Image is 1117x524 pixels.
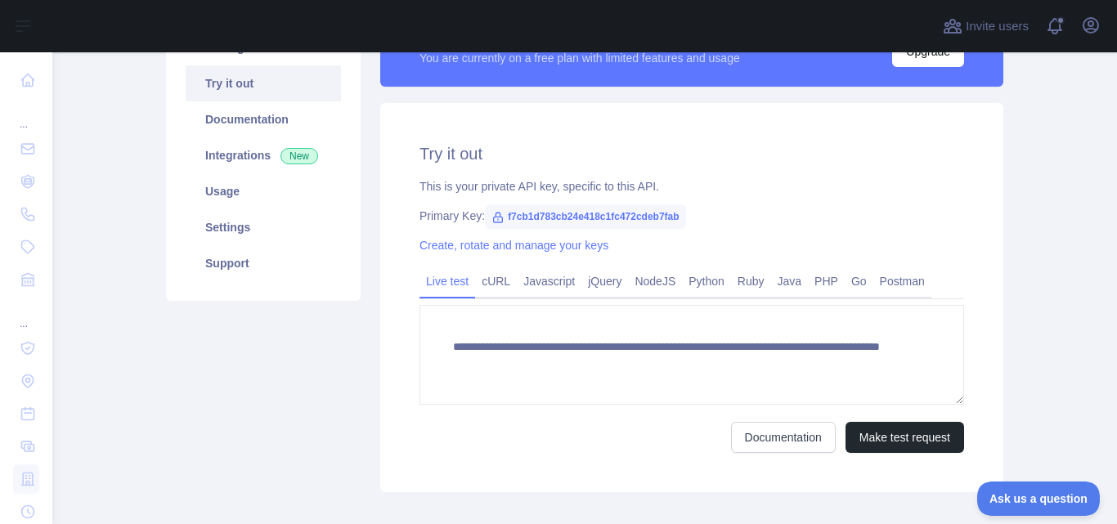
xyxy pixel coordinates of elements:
button: Make test request [846,422,964,453]
a: Settings [186,209,341,245]
a: Documentation [731,422,836,453]
a: Usage [186,173,341,209]
a: Java [771,268,809,294]
span: New [280,148,318,164]
a: NodeJS [628,268,682,294]
a: Support [186,245,341,281]
a: Ruby [731,268,771,294]
iframe: Toggle Customer Support [977,481,1101,516]
a: PHP [808,268,845,294]
a: Postman [873,268,931,294]
a: Try it out [186,65,341,101]
a: Documentation [186,101,341,137]
a: Go [845,268,873,294]
div: ... [13,298,39,330]
div: This is your private API key, specific to this API. [419,178,964,195]
span: Invite users [966,17,1029,36]
h2: Try it out [419,142,964,165]
a: jQuery [581,268,628,294]
a: Live test [419,268,475,294]
a: Create, rotate and manage your keys [419,239,608,252]
a: Javascript [517,268,581,294]
a: Integrations New [186,137,341,173]
div: Primary Key: [419,208,964,224]
a: Python [682,268,731,294]
div: You are currently on a free plan with limited features and usage [419,50,740,66]
div: ... [13,98,39,131]
a: cURL [475,268,517,294]
button: Invite users [940,13,1032,39]
span: f7cb1d783cb24e418c1fc472cdeb7fab [485,204,685,229]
